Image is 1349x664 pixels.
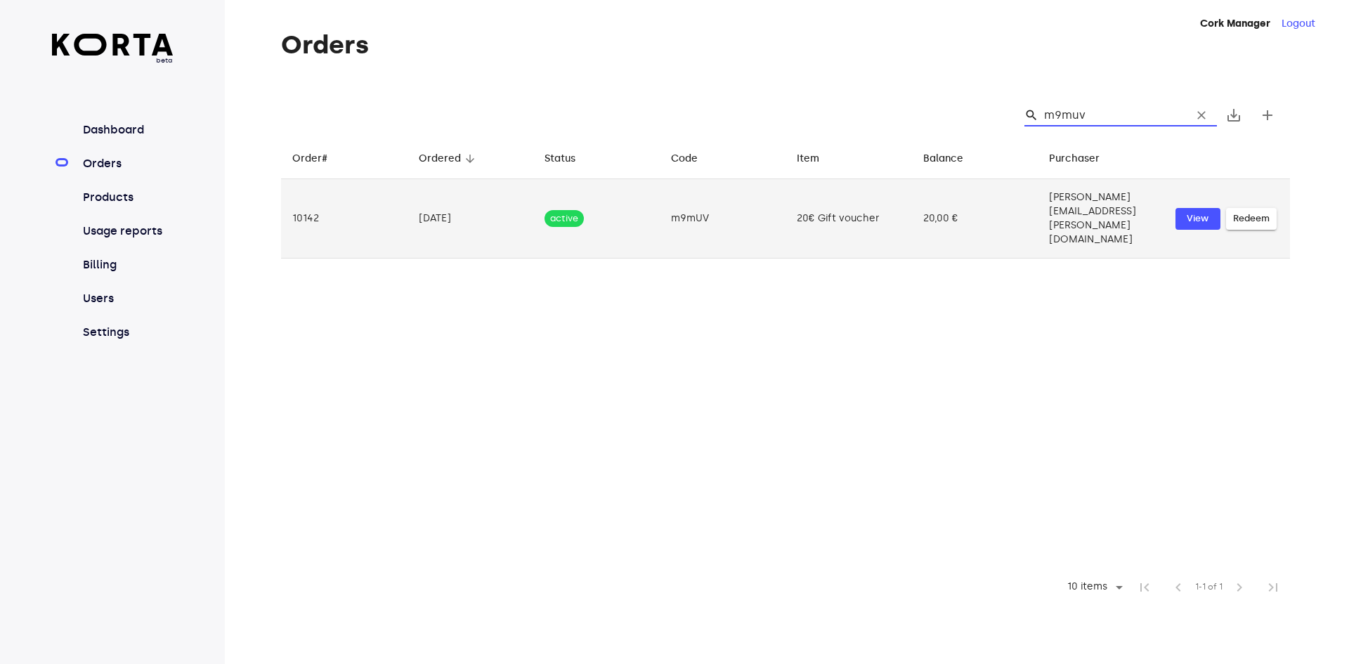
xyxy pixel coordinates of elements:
[52,34,174,65] a: beta
[1024,108,1038,122] span: Search
[80,122,174,138] a: Dashboard
[1282,17,1315,31] button: Logout
[912,179,1038,259] td: 20,00 €
[292,150,327,167] div: Order#
[292,150,346,167] span: Order#
[1256,571,1290,604] span: Last Page
[1064,581,1111,593] div: 10 items
[80,155,174,172] a: Orders
[1186,100,1217,131] button: Clear Search
[1161,571,1195,604] span: Previous Page
[52,56,174,65] span: beta
[281,179,408,259] td: 10142
[1175,208,1220,230] button: View
[797,150,838,167] span: Item
[1195,580,1223,594] span: 1-1 of 1
[464,152,476,165] span: arrow_downward
[545,150,575,167] div: Status
[80,189,174,206] a: Products
[786,179,912,259] td: 20€ Gift voucher
[1044,104,1180,126] input: Search
[80,256,174,273] a: Billing
[1225,107,1242,124] span: save_alt
[1233,211,1270,227] span: Redeem
[1058,577,1128,598] div: 10 items
[1038,179,1164,259] td: [PERSON_NAME][EMAIL_ADDRESS][PERSON_NAME][DOMAIN_NAME]
[419,150,479,167] span: Ordered
[80,324,174,341] a: Settings
[281,31,1290,59] h1: Orders
[419,150,461,167] div: Ordered
[1128,571,1161,604] span: First Page
[1049,150,1118,167] span: Purchaser
[923,150,982,167] span: Balance
[80,223,174,240] a: Usage reports
[545,212,584,226] span: active
[671,150,716,167] span: Code
[1226,208,1277,230] button: Redeem
[408,179,534,259] td: [DATE]
[1182,211,1213,227] span: View
[1259,107,1276,124] span: add
[52,34,174,56] img: Korta
[1194,108,1208,122] span: clear
[1049,150,1100,167] div: Purchaser
[923,150,963,167] div: Balance
[1200,18,1270,30] strong: Cork Manager
[660,179,786,259] td: m9mUV
[671,150,698,167] div: Code
[80,290,174,307] a: Users
[1223,571,1256,604] span: Next Page
[1217,98,1251,132] button: Export
[1251,98,1284,132] button: Create new gift card
[797,150,819,167] div: Item
[545,150,594,167] span: Status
